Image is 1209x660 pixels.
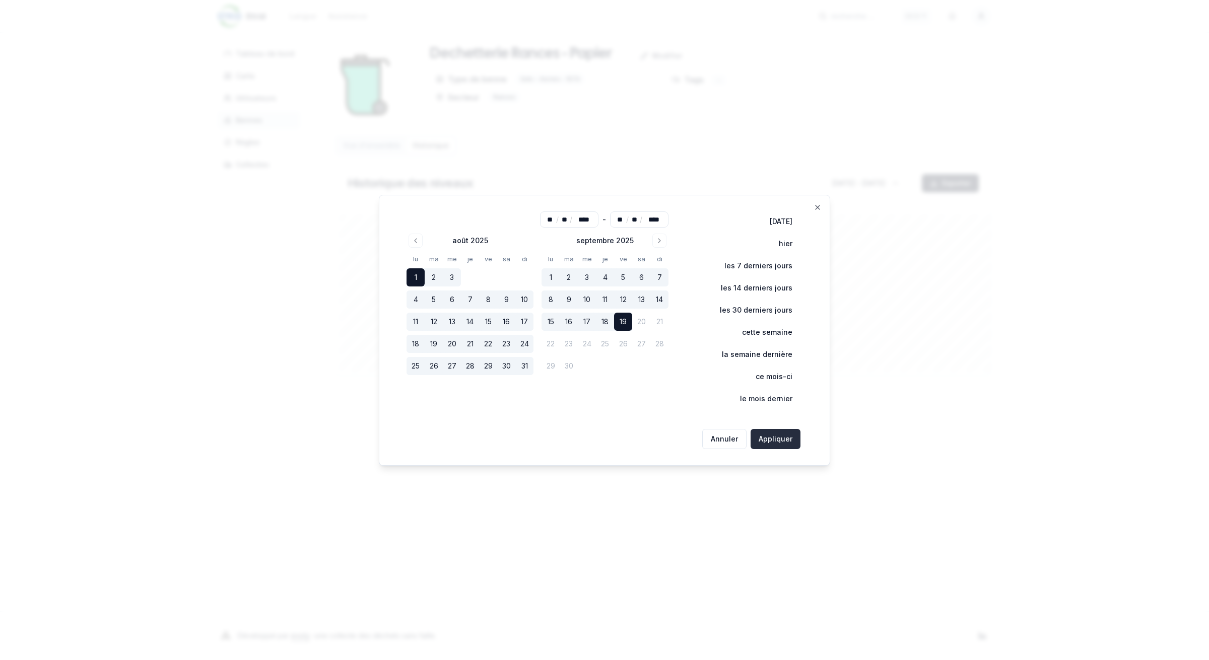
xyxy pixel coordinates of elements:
button: Appliquer [751,429,800,449]
button: 5 [425,290,443,309]
th: dimanche [515,254,533,264]
button: 13 [632,290,650,309]
button: 12 [614,290,632,309]
div: août 2025 [452,236,488,246]
button: 11 [407,313,425,331]
button: 1 [542,268,560,286]
button: 27 [443,357,461,375]
button: 4 [596,268,614,286]
button: 22 [479,335,497,353]
button: Go to previous month [409,234,423,248]
button: 9 [497,290,515,309]
button: 1 [407,268,425,286]
span: / [626,214,629,225]
button: cette semaine [721,322,800,342]
button: les 30 derniers jours [699,300,800,320]
button: 29 [479,357,497,375]
th: jeudi [596,254,614,264]
button: 18 [596,313,614,331]
button: 7 [650,268,668,286]
span: / [640,214,642,225]
button: 14 [461,313,479,331]
th: samedi [632,254,650,264]
th: mardi [560,254,578,264]
button: 18 [407,335,425,353]
button: 7 [461,290,479,309]
button: Annuler [702,429,747,449]
th: lundi [542,254,560,264]
th: dimanche [650,254,668,264]
button: 21 [461,335,479,353]
th: mardi [425,254,443,264]
th: samedi [497,254,515,264]
button: le mois dernier [719,389,800,409]
button: 6 [632,268,650,286]
button: 8 [542,290,560,309]
button: 16 [497,313,515,331]
button: 26 [425,357,443,375]
th: mercredi [578,254,596,264]
button: 23 [497,335,515,353]
span: / [556,214,559,225]
button: 10 [515,290,533,309]
button: les 7 derniers jours [703,256,800,276]
button: 9 [560,290,578,309]
button: 20 [443,335,461,353]
th: mercredi [443,254,461,264]
button: 6 [443,290,461,309]
button: 8 [479,290,497,309]
button: 31 [515,357,533,375]
th: vendredi [479,254,497,264]
button: 28 [461,357,479,375]
button: Go to next month [652,234,666,248]
th: vendredi [614,254,632,264]
button: 19 [425,335,443,353]
button: 13 [443,313,461,331]
button: les 14 derniers jours [700,278,800,298]
button: 16 [560,313,578,331]
button: 24 [515,335,533,353]
button: 4 [407,290,425,309]
button: [DATE] [749,211,800,232]
button: 3 [578,268,596,286]
button: 11 [596,290,614,309]
th: jeudi [461,254,479,264]
button: 10 [578,290,596,309]
button: 30 [497,357,515,375]
button: la semaine dernière [701,344,800,364]
div: - [602,211,606,228]
button: 2 [560,268,578,286]
button: 15 [479,313,497,331]
button: 17 [515,313,533,331]
button: 2 [425,268,443,286]
span: / [570,214,572,225]
button: 17 [578,313,596,331]
button: 14 [650,290,668,309]
button: ce mois-ci [734,366,800,387]
th: lundi [407,254,425,264]
button: 12 [425,313,443,331]
button: hier [758,234,800,254]
button: 3 [443,268,461,286]
div: septembre 2025 [576,236,634,246]
button: 5 [614,268,632,286]
button: 15 [542,313,560,331]
button: 19 [614,313,632,331]
button: 25 [407,357,425,375]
